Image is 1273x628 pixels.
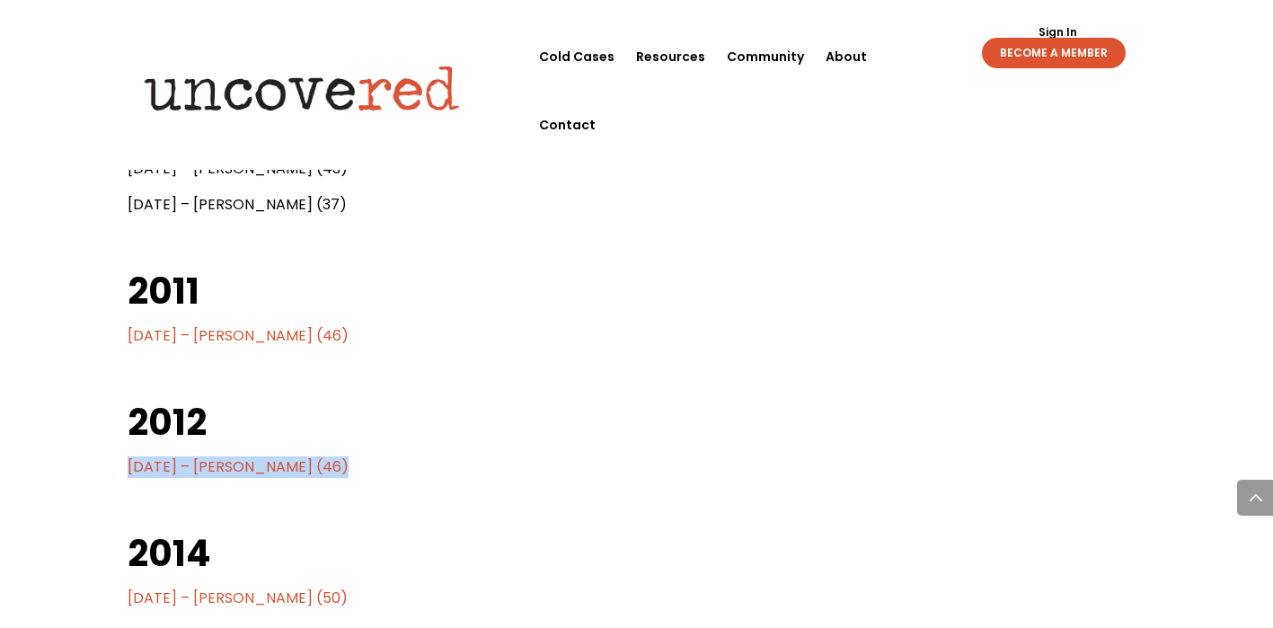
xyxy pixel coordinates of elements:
[128,456,349,477] a: [DATE] – [PERSON_NAME] (46)
[128,528,211,579] b: 2014
[539,22,614,91] a: Cold Cases
[727,22,804,91] a: Community
[128,325,349,346] a: [DATE] – [PERSON_NAME] (46)
[636,22,705,91] a: Resources
[128,266,199,316] b: 2011
[128,397,207,447] b: 2012
[1029,27,1087,38] a: Sign In
[128,588,348,608] a: [DATE] – [PERSON_NAME] (50)
[826,22,867,91] a: About
[539,91,596,159] a: Contact
[128,194,347,215] span: [DATE] – [PERSON_NAME] (37)
[129,53,475,123] img: Uncovered logo
[982,38,1126,68] a: BECOME A MEMBER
